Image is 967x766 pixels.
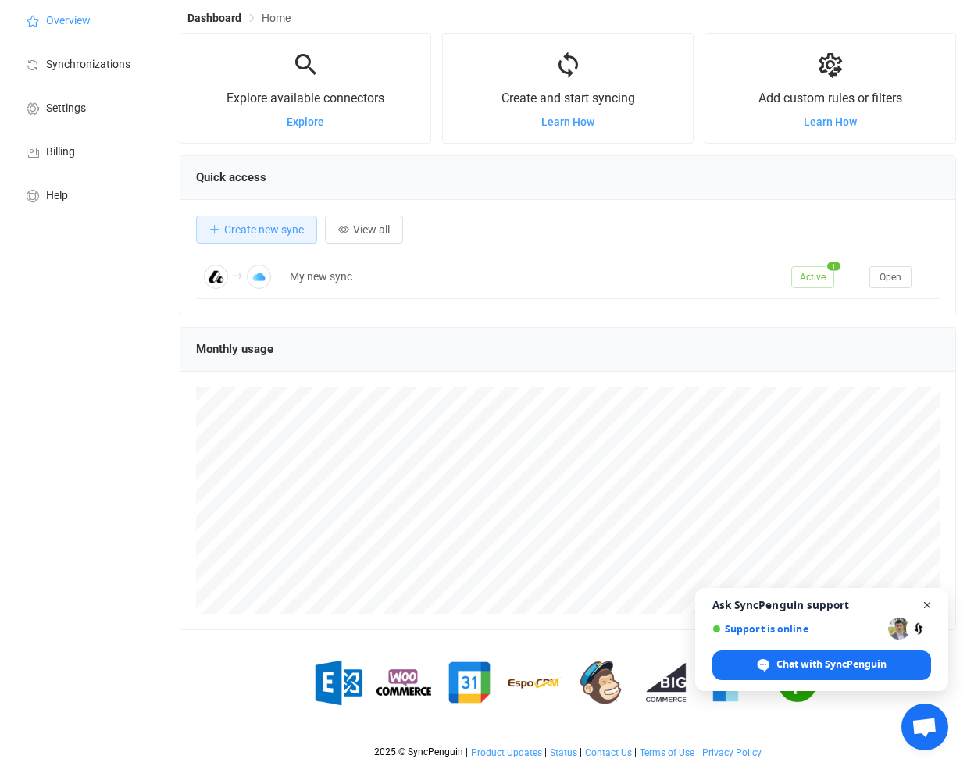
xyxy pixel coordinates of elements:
[376,655,431,710] img: woo-commerce.png
[573,655,628,710] img: mailchimp.png
[712,623,883,635] span: Support is online
[544,746,547,757] span: |
[46,190,68,202] span: Help
[196,342,273,356] span: Monthly usage
[470,747,543,758] a: Product Updates
[580,746,582,757] span: |
[227,91,384,105] span: Explore available connectors
[224,223,304,236] span: Create new sync
[776,657,887,672] span: Chat with SyncPenguin
[827,262,840,270] span: 1
[758,91,902,105] span: Add custom rules or filters
[501,91,635,105] span: Create and start syncing
[639,747,695,758] a: Terms of Use
[325,216,403,244] button: View all
[46,59,130,71] span: Synchronizations
[196,216,317,244] button: Create new sync
[471,747,542,758] span: Product Updates
[804,116,857,128] a: Learn How
[702,747,762,758] span: Privacy Policy
[901,704,948,750] a: Open chat
[640,747,694,758] span: Terms of Use
[869,266,912,288] button: Open
[247,265,271,289] img: Apple iCloud Contacts
[374,746,463,757] span: 2025 © SyncPenguin
[204,265,228,289] img: Attio Contacts
[880,272,901,283] span: Open
[634,746,637,757] span: |
[442,655,497,710] img: google.png
[287,116,324,128] a: Explore
[262,12,291,24] span: Home
[508,655,562,710] img: espo-crm.png
[869,270,912,283] a: Open
[8,173,164,216] a: Help
[584,747,633,758] a: Contact Us
[541,116,594,128] a: Learn How
[311,655,366,710] img: exchange.png
[46,146,75,159] span: Billing
[639,655,694,710] img: big-commerce.png
[697,746,699,757] span: |
[585,747,632,758] span: Contact Us
[8,129,164,173] a: Billing
[712,650,931,680] span: Chat with SyncPenguin
[466,746,468,757] span: |
[701,747,762,758] a: Privacy Policy
[550,747,577,758] span: Status
[791,266,834,288] span: Active
[353,223,390,236] span: View all
[187,12,291,23] div: Breadcrumb
[46,102,86,115] span: Settings
[8,85,164,129] a: Settings
[712,599,931,611] span: Ask SyncPenguin support
[282,268,783,286] div: My new sync
[196,170,266,184] span: Quick access
[549,747,578,758] a: Status
[187,12,241,24] span: Dashboard
[46,15,91,27] span: Overview
[8,41,164,85] a: Synchronizations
